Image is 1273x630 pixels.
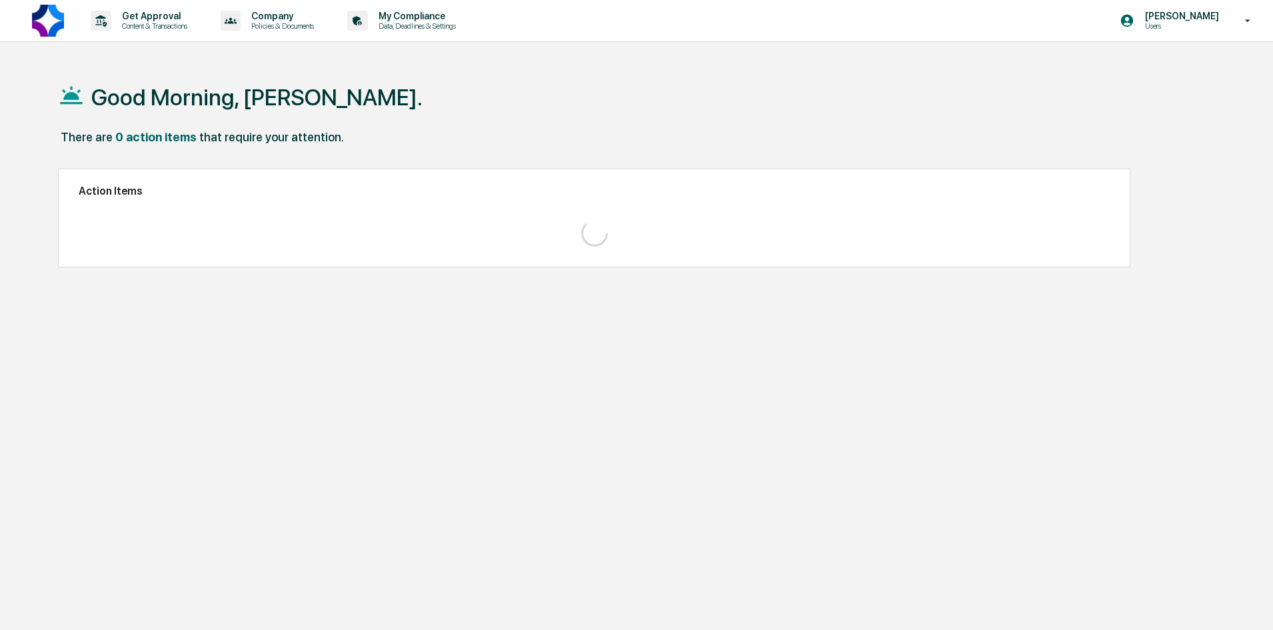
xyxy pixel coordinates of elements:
[199,130,344,144] div: that require your attention.
[1134,21,1226,31] p: Users
[241,21,321,31] p: Policies & Documents
[61,130,113,144] div: There are
[241,11,321,21] p: Company
[111,21,194,31] p: Content & Transactions
[32,5,64,37] img: logo
[91,84,423,111] h1: Good Morning, [PERSON_NAME].
[79,185,1110,197] h2: Action Items
[1134,11,1226,21] p: [PERSON_NAME]
[368,11,463,21] p: My Compliance
[115,130,197,144] div: 0 action items
[111,11,194,21] p: Get Approval
[368,21,463,31] p: Data, Deadlines & Settings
